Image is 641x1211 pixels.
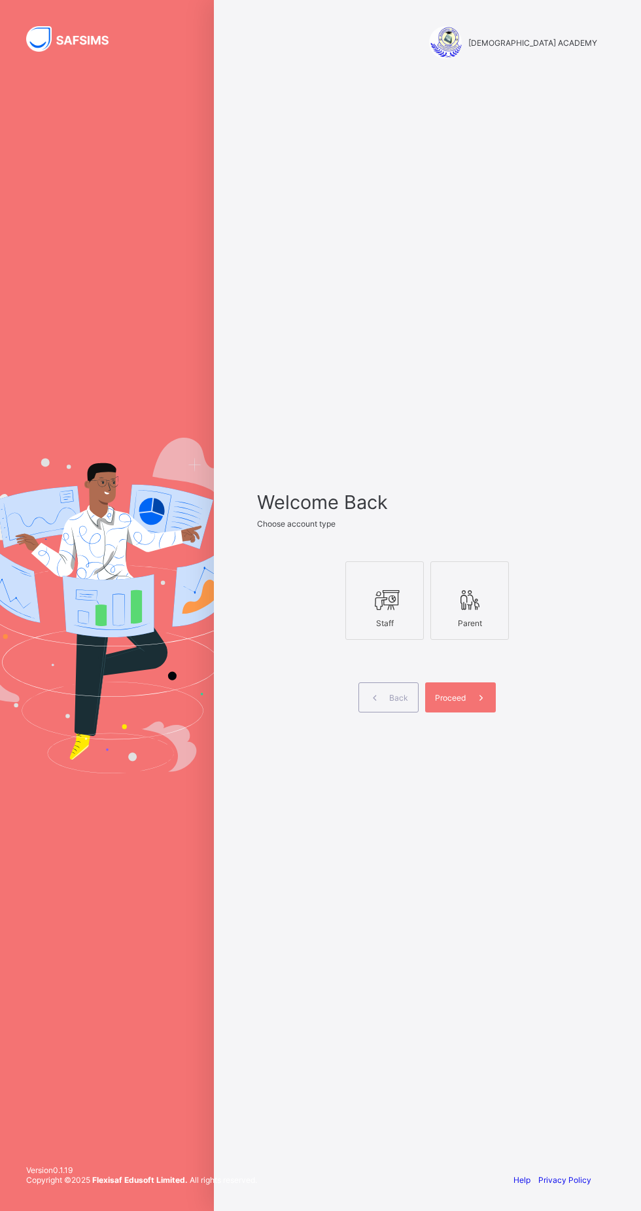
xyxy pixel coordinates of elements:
[435,693,466,703] span: Proceed
[26,26,124,52] img: SAFSIMS Logo
[389,693,408,703] span: Back
[92,1175,188,1185] strong: Flexisaf Edusoft Limited.
[353,612,417,635] div: Staff
[26,1175,257,1185] span: Copyright © 2025 All rights reserved.
[257,519,336,529] span: Choose account type
[257,491,597,514] span: Welcome Back
[538,1175,591,1185] a: Privacy Policy
[26,1165,257,1175] span: Version 0.1.19
[513,1175,530,1185] a: Help
[468,38,597,48] span: [DEMOGRAPHIC_DATA] ACADEMY
[438,612,502,635] div: Parent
